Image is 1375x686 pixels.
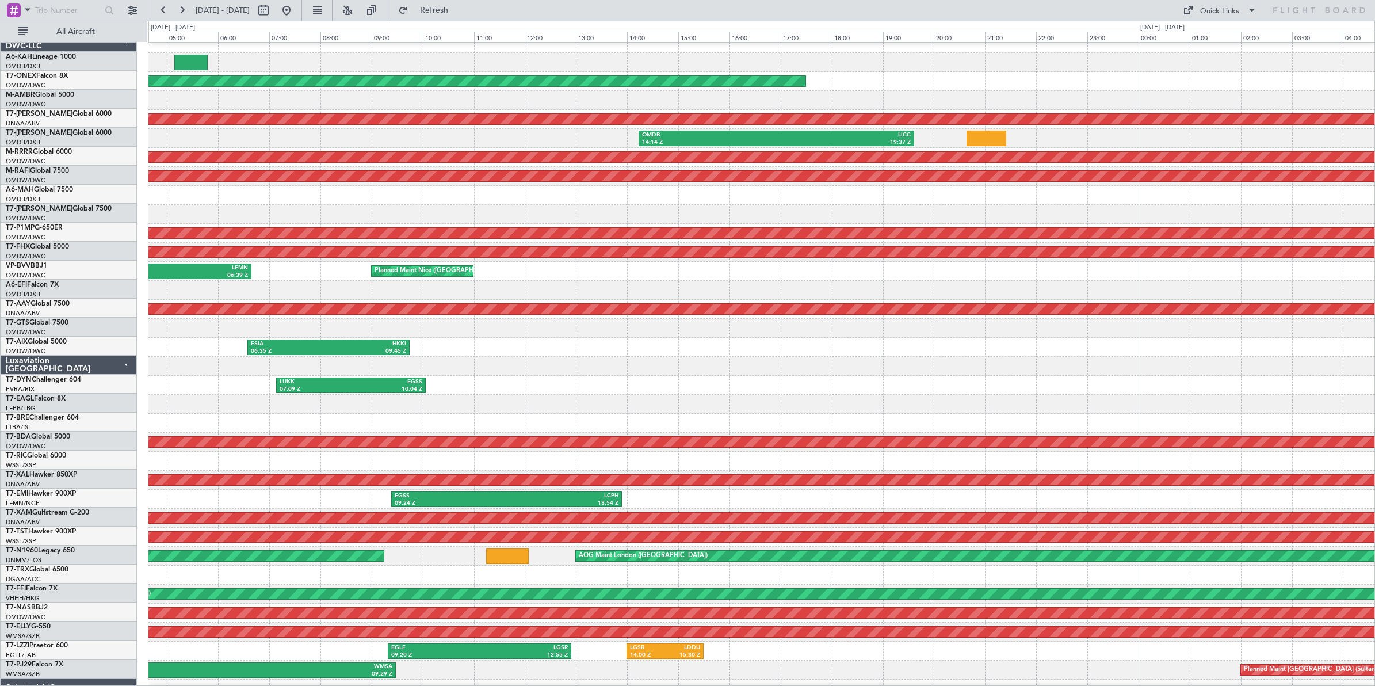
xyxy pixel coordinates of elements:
a: EVRA/RIX [6,385,35,394]
a: OMDW/DWC [6,214,45,223]
a: T7-LZZIPraetor 600 [6,642,68,649]
div: 19:37 Z [776,139,910,147]
div: EGSS [351,378,422,386]
div: LFMN [71,264,248,272]
div: 06:39 Z [71,272,248,280]
span: T7-XAM [6,509,32,516]
span: T7-EAGL [6,395,34,402]
span: T7-FHX [6,243,30,250]
span: A6-EFI [6,281,27,288]
button: Refresh [393,1,462,20]
span: T7-RIC [6,452,27,459]
a: T7-EAGLFalcon 8X [6,395,66,402]
a: OMDB/DXB [6,138,40,147]
span: T7-AAY [6,300,30,307]
a: M-RAFIGlobal 7500 [6,167,69,174]
div: 03:00 [1292,32,1343,42]
a: T7-NASBBJ2 [6,604,48,611]
div: 23:00 [1087,32,1139,42]
a: OMDW/DWC [6,157,45,166]
span: T7-N1960 [6,547,38,554]
span: T7-LZZI [6,642,29,649]
a: T7-PJ29Falcon 7X [6,661,63,668]
div: 09:20 Z [391,651,479,660]
a: M-RRRRGlobal 6000 [6,148,72,155]
a: T7-P1MPG-650ER [6,224,63,231]
div: 14:14 Z [642,139,776,147]
a: T7-[PERSON_NAME]Global 6000 [6,110,112,117]
div: 10:00 [423,32,474,42]
div: 16:00 [729,32,781,42]
a: T7-DYNChallenger 604 [6,376,81,383]
div: 11:00 [474,32,525,42]
a: OMDW/DWC [6,81,45,90]
span: All Aircraft [30,28,121,36]
a: LTBA/ISL [6,423,32,432]
div: 09:45 Z [329,348,406,356]
a: LFMN/NCE [6,499,40,508]
div: EGSS [395,492,506,500]
a: DNAA/ABV [6,119,40,128]
a: WMSA/SZB [6,670,40,679]
span: T7-[PERSON_NAME] [6,205,72,212]
span: M-AMBR [6,92,35,98]
span: T7-[PERSON_NAME] [6,129,72,136]
a: OMDW/DWC [6,233,45,242]
div: 17:00 [781,32,832,42]
a: OMDW/DWC [6,328,45,337]
button: All Aircraft [13,22,125,41]
a: T7-BREChallenger 604 [6,414,79,421]
a: DNAA/ABV [6,309,40,318]
a: T7-TSTHawker 900XP [6,528,76,535]
span: T7-ELLY [6,623,31,630]
span: T7-PJ29 [6,661,32,668]
a: OMDW/DWC [6,271,45,280]
div: 14:00 [627,32,678,42]
a: OMDW/DWC [6,252,45,261]
a: M-AMBRGlobal 5000 [6,92,74,98]
a: DNMM/LOS [6,556,41,565]
a: T7-EMIHawker 900XP [6,490,76,497]
div: [DATE] - [DATE] [1140,23,1185,33]
a: T7-[PERSON_NAME]Global 6000 [6,129,112,136]
a: A6-MAHGlobal 7500 [6,186,73,193]
span: T7-NAS [6,604,31,611]
a: T7-ELLYG-550 [6,623,51,630]
div: 12:55 Z [480,651,568,660]
a: DGAA/ACC [6,575,41,584]
div: LDDU [665,644,700,652]
span: T7-TRX [6,566,29,573]
div: Quick Links [1200,6,1239,17]
a: T7-RICGlobal 6000 [6,452,66,459]
span: T7-GTS [6,319,29,326]
button: Quick Links [1177,1,1262,20]
a: A6-KAHLineage 1000 [6,54,76,60]
div: 15:00 [678,32,729,42]
a: T7-ONEXFalcon 8X [6,73,68,79]
div: LGSR [630,644,665,652]
input: Trip Number [35,2,101,19]
div: 07:00 [269,32,320,42]
span: T7-TST [6,528,28,535]
a: T7-XAMGulfstream G-200 [6,509,89,516]
div: 15:30 Z [665,651,700,660]
a: EGLF/FAB [6,651,36,660]
div: FSIA [251,340,329,348]
span: T7-XAL [6,471,29,478]
div: [DATE] - [DATE] [151,23,195,33]
div: 13:00 [576,32,627,42]
div: 09:29 Z [211,670,392,679]
div: 00:00 [1139,32,1190,42]
span: T7-AIX [6,338,28,345]
div: EGLF [391,644,479,652]
a: T7-N1960Legacy 650 [6,547,75,554]
span: VP-BVV [6,262,30,269]
span: A6-KAH [6,54,32,60]
div: 07:09 Z [280,386,351,394]
a: LFPB/LBG [6,404,36,413]
a: WSSL/XSP [6,537,36,546]
a: OMDW/DWC [6,442,45,451]
a: OMDW/DWC [6,613,45,622]
span: T7-BRE [6,414,29,421]
span: T7-DYN [6,376,32,383]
